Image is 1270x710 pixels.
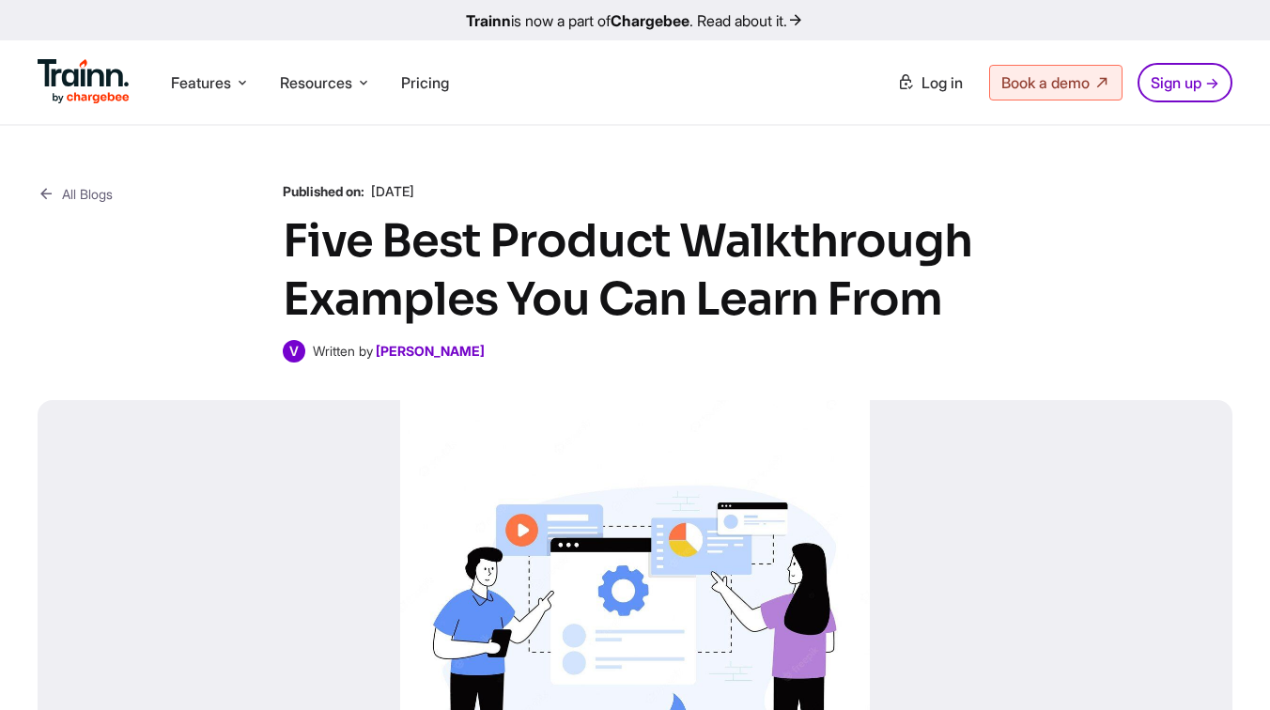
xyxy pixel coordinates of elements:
[280,72,352,93] span: Resources
[171,72,231,93] span: Features
[38,182,113,206] a: All Blogs
[1001,73,1090,92] span: Book a demo
[371,183,414,199] span: [DATE]
[376,343,485,359] a: [PERSON_NAME]
[886,66,974,100] a: Log in
[283,340,305,363] span: V
[611,11,689,30] b: Chargebee
[38,59,130,104] img: Trainn Logo
[401,73,449,92] a: Pricing
[283,212,987,329] h1: Five Best Product Walkthrough Examples You Can Learn From
[313,343,373,359] span: Written by
[466,11,511,30] b: Trainn
[283,183,364,199] b: Published on:
[922,73,963,92] span: Log in
[989,65,1123,100] a: Book a demo
[1138,63,1232,102] a: Sign up →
